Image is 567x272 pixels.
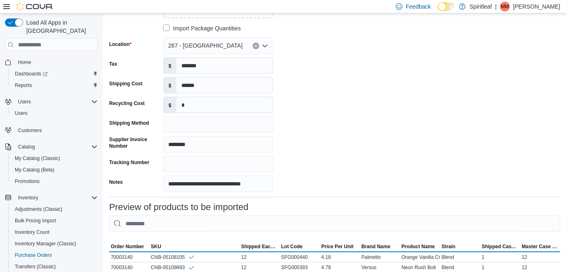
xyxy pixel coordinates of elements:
span: My Catalog (Classic) [11,153,98,163]
span: Shipped Each Qty [241,243,278,250]
button: Users [2,96,101,107]
p: [PERSON_NAME] [513,2,560,11]
span: Inventory [15,193,98,203]
span: Adjustments (Classic) [15,206,62,213]
button: Price Per Unit [320,242,360,251]
button: Purchase Orders [8,249,101,261]
label: $ [164,78,176,93]
button: Reports [8,80,101,91]
span: Users [15,110,27,117]
span: Brand Name [361,243,391,250]
button: Open list of options [262,43,268,49]
label: $ [164,58,176,73]
span: Lot Code [281,243,303,250]
a: My Catalog (Classic) [11,153,64,163]
span: Customers [15,125,98,135]
button: Master Case Each Qty [520,242,560,251]
label: Location [109,41,132,48]
p: | [495,2,497,11]
span: Inventory Manager (Classic) [15,240,76,247]
span: Purchase Orders [11,250,98,260]
a: My Catalog (Beta) [11,165,58,175]
a: Transfers (Classic) [11,262,59,272]
a: Promotions [11,176,43,186]
label: Tracking Number [109,159,149,166]
button: Inventory Manager (Classic) [8,238,101,249]
span: Bulk Pricing Import [15,217,56,224]
a: Inventory Manager (Classic) [11,239,80,249]
span: Transfers (Classic) [11,262,98,272]
span: MM [501,2,509,11]
a: Bulk Pricing Import [11,216,59,226]
span: Inventory Manager (Classic) [11,239,98,249]
span: My Catalog (Beta) [15,167,55,173]
span: Order Number [111,243,144,250]
span: Catalog [15,142,98,152]
span: Home [15,57,98,67]
button: Promotions [8,176,101,187]
a: Reports [11,80,35,90]
div: 12 [240,252,280,262]
span: My Catalog (Classic) [15,155,60,162]
a: Dashboards [11,69,51,79]
span: Catalog [18,144,35,150]
span: SKU [151,243,161,250]
span: Promotions [15,178,40,185]
span: Strain [442,243,456,250]
span: Price Per Unit [321,243,354,250]
button: Catalog [2,141,101,153]
span: Users [11,108,98,118]
button: Inventory [2,192,101,203]
span: Transfers (Classic) [15,263,56,270]
span: Customers [18,127,42,134]
span: Inventory Count [11,227,98,237]
button: Clear input [253,43,259,49]
span: Bulk Pricing Import [11,216,98,226]
div: Palmetto [360,252,400,262]
div: CNB-05109893 [151,264,195,271]
label: Shipping Cost [109,80,142,87]
p: Spiritleaf [470,2,492,11]
span: Dashboards [11,69,98,79]
span: Reports [11,80,98,90]
button: Bulk Pricing Import [8,215,101,226]
span: Users [15,97,98,107]
a: Inventory Count [11,227,53,237]
label: Shipping Method [109,120,149,126]
label: $ [164,97,176,113]
button: Strain [440,242,480,251]
div: 70003140 [109,252,149,262]
button: Product Name [400,242,440,251]
div: Melissa M [500,2,510,11]
span: Dashboards [15,71,48,77]
span: Users [18,98,31,105]
label: Notes [109,179,123,185]
button: Users [8,107,101,119]
a: Purchase Orders [11,250,55,260]
button: Lot Code [280,242,320,251]
svg: Info [188,254,195,261]
button: Customers [2,124,101,136]
label: Supplier Invoice Number [109,136,160,149]
button: SKU [149,242,240,251]
span: Inventory [18,194,38,201]
div: 12 [520,252,560,262]
button: Inventory Count [8,226,101,238]
button: Order Number [109,242,149,251]
a: Users [11,108,31,118]
span: Adjustments (Classic) [11,204,98,214]
button: Adjustments (Classic) [8,203,101,215]
span: Load All Apps in [GEOGRAPHIC_DATA] [23,18,98,35]
span: Reports [15,82,32,89]
span: Product Name [402,243,435,250]
h3: Preview of products to be imported [109,202,249,212]
span: Home [18,59,31,66]
span: Inventory Count [15,229,50,235]
span: 267 - [GEOGRAPHIC_DATA] [168,41,243,50]
input: This is a search bar. As you type, the results lower in the page will automatically filter. [109,215,560,232]
button: My Catalog (Classic) [8,153,101,164]
label: Tax [109,61,117,67]
button: Brand Name [360,242,400,251]
div: SFG000440 [280,252,320,262]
